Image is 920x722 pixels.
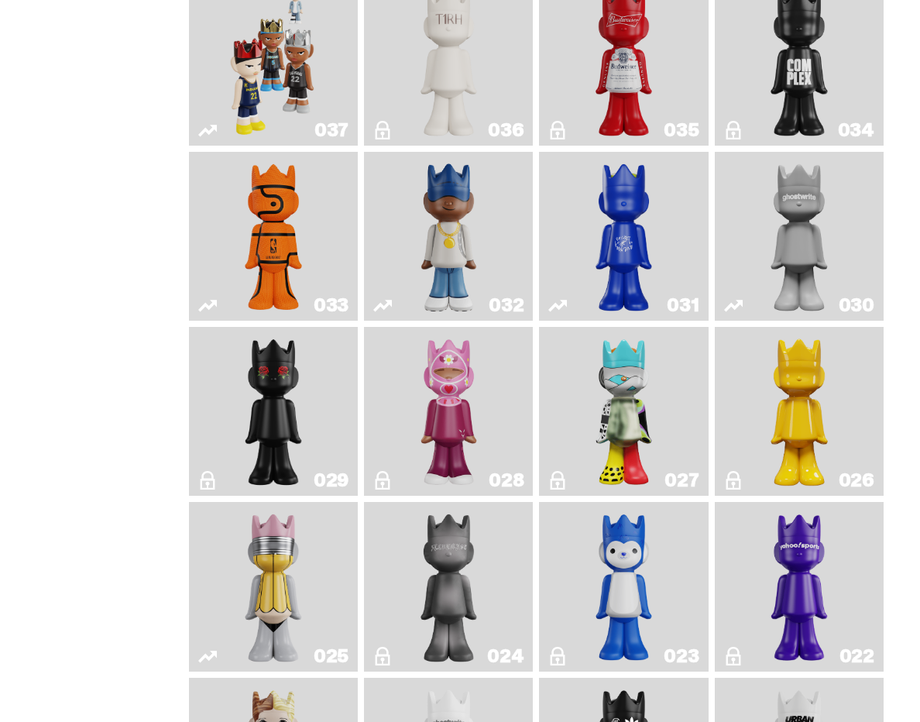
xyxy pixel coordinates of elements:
[724,158,874,315] a: One
[415,333,482,490] img: Grand Prix
[239,158,307,315] img: Game Ball
[314,121,348,139] div: 037
[765,508,832,665] img: Yahoo!
[590,333,657,490] img: What The MSCHF
[373,508,524,665] a: Alchemist
[724,333,874,490] a: Schrödinger's ghost: New Dawn
[373,333,524,490] a: Grand Prix
[839,296,874,315] div: 030
[198,333,348,490] a: Landon
[839,471,874,490] div: 026
[667,296,699,315] div: 031
[755,333,843,490] img: Schrödinger's ghost: New Dawn
[198,158,348,315] a: Game Ball
[724,508,874,665] a: Yahoo!
[838,121,874,139] div: 034
[239,333,307,490] img: Landon
[405,158,493,315] img: Swingman
[548,508,699,665] a: Squish
[664,647,699,665] div: 023
[314,647,348,665] div: 025
[664,471,699,490] div: 027
[314,296,348,315] div: 033
[755,158,843,315] img: One
[229,508,318,665] img: No. 2 Pencil
[548,158,699,315] a: Latte
[373,158,524,315] a: Swingman
[314,471,348,490] div: 029
[487,647,524,665] div: 024
[664,121,699,139] div: 035
[488,121,524,139] div: 036
[580,158,668,315] img: Latte
[198,508,348,665] a: No. 2 Pencil
[548,333,699,490] a: What The MSCHF
[590,508,657,665] img: Squish
[489,296,524,315] div: 032
[405,508,493,665] img: Alchemist
[489,471,524,490] div: 028
[839,647,874,665] div: 022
